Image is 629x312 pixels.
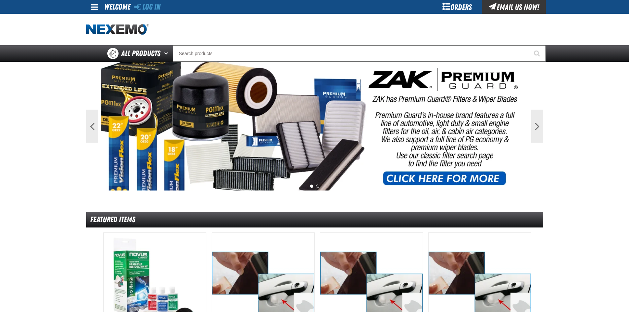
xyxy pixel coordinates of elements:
span: All Products [121,48,160,59]
button: 1 of 2 [310,185,313,188]
button: Open All Products pages [162,45,173,62]
button: 2 of 2 [316,185,319,188]
img: Nexemo logo [86,24,149,35]
div: Featured Items [86,212,543,227]
button: Start Searching [529,45,546,62]
input: Search [173,45,546,62]
button: Previous [86,110,98,143]
button: Next [531,110,543,143]
a: Log In [134,2,160,12]
img: PG Filters & Wipers [101,62,529,191]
